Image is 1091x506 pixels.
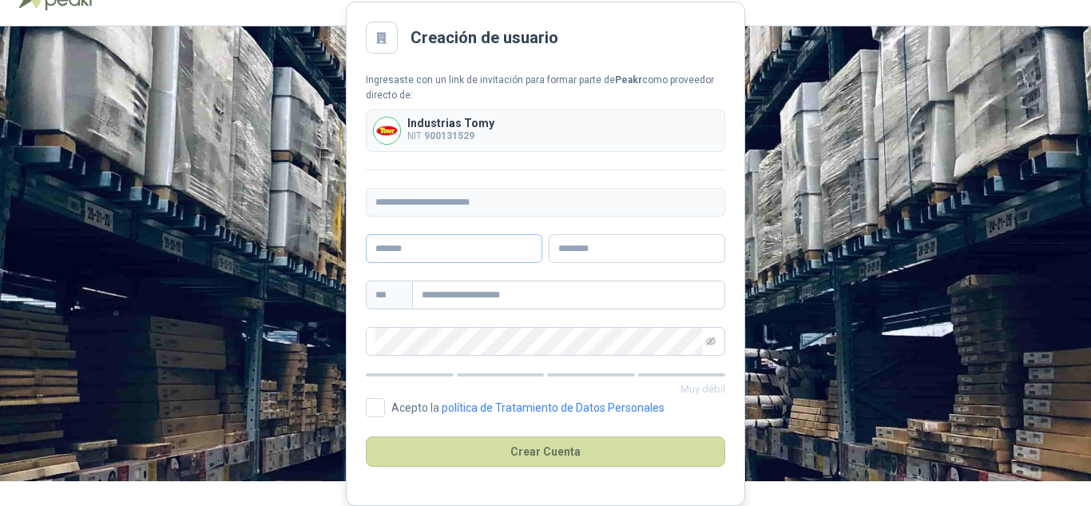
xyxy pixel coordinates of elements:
[385,402,671,413] span: Acepto la
[615,74,642,86] b: Peakr
[366,381,725,397] p: Muy débil
[374,118,400,144] img: Company Logo
[442,401,665,414] a: política de Tratamiento de Datos Personales
[407,118,494,129] p: Industrias Tomy
[411,26,558,50] h2: Creación de usuario
[366,73,725,103] div: Ingresaste con un link de invitación para formar parte de como proveedor directo de:
[366,436,725,467] button: Crear Cuenta
[407,129,494,144] p: NIT
[424,130,474,141] b: 900131529
[706,337,716,346] span: eye-invisible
